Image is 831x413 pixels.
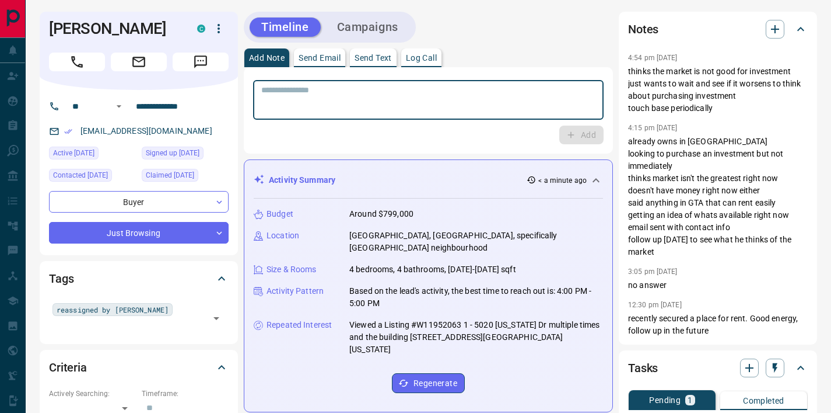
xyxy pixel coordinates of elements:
div: Wed Sep 06 2023 [49,169,136,185]
div: Criteria [49,353,229,381]
span: reassigned by [PERSON_NAME] [57,304,169,315]
p: 1 [688,396,692,404]
span: Call [49,53,105,71]
p: Completed [743,397,784,405]
p: Send Text [355,54,392,62]
p: 4 bedrooms, 4 bathrooms, [DATE]-[DATE] sqft [349,263,516,276]
p: Timeframe: [142,388,229,399]
p: Location [267,230,299,242]
div: Buyer [49,191,229,213]
a: [EMAIL_ADDRESS][DOMAIN_NAME] [80,126,212,136]
p: Viewed a Listing #W11952063 1 - 5020 [US_STATE] Dr multiple times and the building [STREET_ADDRES... [349,319,603,356]
div: Tags [49,265,229,293]
h2: Tags [49,269,73,288]
button: Campaigns [325,18,410,37]
button: Regenerate [392,373,465,393]
span: Claimed [DATE] [146,169,194,181]
p: < a minute ago [538,175,587,186]
span: Active [DATE] [53,147,94,159]
button: Open [208,310,225,327]
p: [GEOGRAPHIC_DATA], [GEOGRAPHIC_DATA], specifically [GEOGRAPHIC_DATA] neighbourhood [349,230,603,254]
p: 4:15 pm [DATE] [628,124,678,132]
h2: Criteria [49,358,87,377]
p: thinks the market is not good for investment just wants to wait and see if it worsens to think ab... [628,65,808,114]
p: no answer [628,279,808,291]
h1: [PERSON_NAME] [49,19,180,38]
p: Activity Pattern [267,285,324,297]
p: Add Note [249,54,285,62]
p: 4:54 pm [DATE] [628,54,678,62]
p: recently secured a place for rent. Good energy, follow up in the future [628,313,808,337]
span: Signed up [DATE] [146,147,199,159]
div: Tue Dec 10 2024 [142,169,229,185]
span: Message [173,53,229,71]
span: Contacted [DATE] [53,169,108,181]
p: Based on the lead's activity, the best time to reach out is: 4:00 PM - 5:00 PM [349,285,603,310]
div: Just Browsing [49,222,229,244]
p: Size & Rooms [267,263,317,276]
p: already owns in [GEOGRAPHIC_DATA] looking to purchase an investment but not immediately thinks ma... [628,136,808,258]
div: condos.ca [197,25,205,33]
svg: Email Verified [64,127,72,136]
button: Open [112,99,126,113]
h2: Tasks [628,359,658,377]
p: 3:05 pm [DATE] [628,268,678,276]
div: Activity Summary< a minute ago [254,169,603,191]
div: Tasks [628,354,808,382]
p: Send Email [299,54,341,62]
p: Actively Searching: [49,388,136,399]
div: Sun Jul 20 2025 [49,147,136,163]
h2: Notes [628,20,658,39]
p: Budget [267,208,293,220]
p: Repeated Interest [267,319,332,331]
div: Thu Mar 16 2023 [142,147,229,163]
p: 12:30 pm [DATE] [628,301,682,309]
div: Notes [628,15,808,43]
p: Around $799,000 [349,208,413,220]
button: Timeline [250,18,321,37]
p: Pending [649,396,681,404]
p: Activity Summary [269,174,335,186]
p: Log Call [406,54,437,62]
span: Email [111,53,167,71]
